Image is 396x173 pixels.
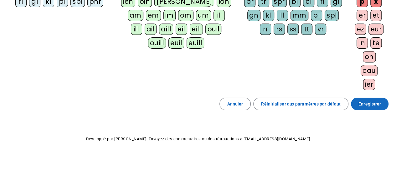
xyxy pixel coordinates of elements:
[311,10,322,21] div: pl
[291,10,308,21] div: mm
[370,10,382,21] div: et
[368,24,383,35] div: eur
[363,51,376,62] div: on
[351,98,388,110] button: Enregistrer
[363,79,375,90] div: ier
[178,10,193,21] div: om
[196,10,211,21] div: um
[213,10,225,21] div: il
[219,98,251,110] button: Annuler
[287,24,299,35] div: ss
[253,98,348,110] button: Réinitialiser aux paramètres par défaut
[263,10,274,21] div: kl
[168,37,184,49] div: euil
[148,37,166,49] div: ouill
[301,24,312,35] div: tt
[205,24,221,35] div: ouil
[145,24,157,35] div: ail
[146,10,161,21] div: em
[131,24,142,35] div: ill
[370,37,382,49] div: te
[187,37,204,49] div: euill
[261,100,341,108] span: Réinitialiser aux paramètres par défaut
[163,10,176,21] div: im
[315,24,326,35] div: vr
[190,24,203,35] div: eill
[357,37,368,49] div: in
[247,10,260,21] div: gn
[358,100,381,108] span: Enregistrer
[5,135,391,143] p: Développé par [PERSON_NAME]. Envoyez des commentaires ou des rétroactions à [EMAIL_ADDRESS][DOMAI...
[159,24,173,35] div: aill
[227,100,243,108] span: Annuler
[277,10,288,21] div: ll
[325,10,339,21] div: spl
[176,24,187,35] div: eil
[361,65,378,76] div: eau
[274,24,285,35] div: rs
[128,10,143,21] div: am
[357,10,368,21] div: er
[260,24,271,35] div: rr
[355,24,366,35] div: ez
